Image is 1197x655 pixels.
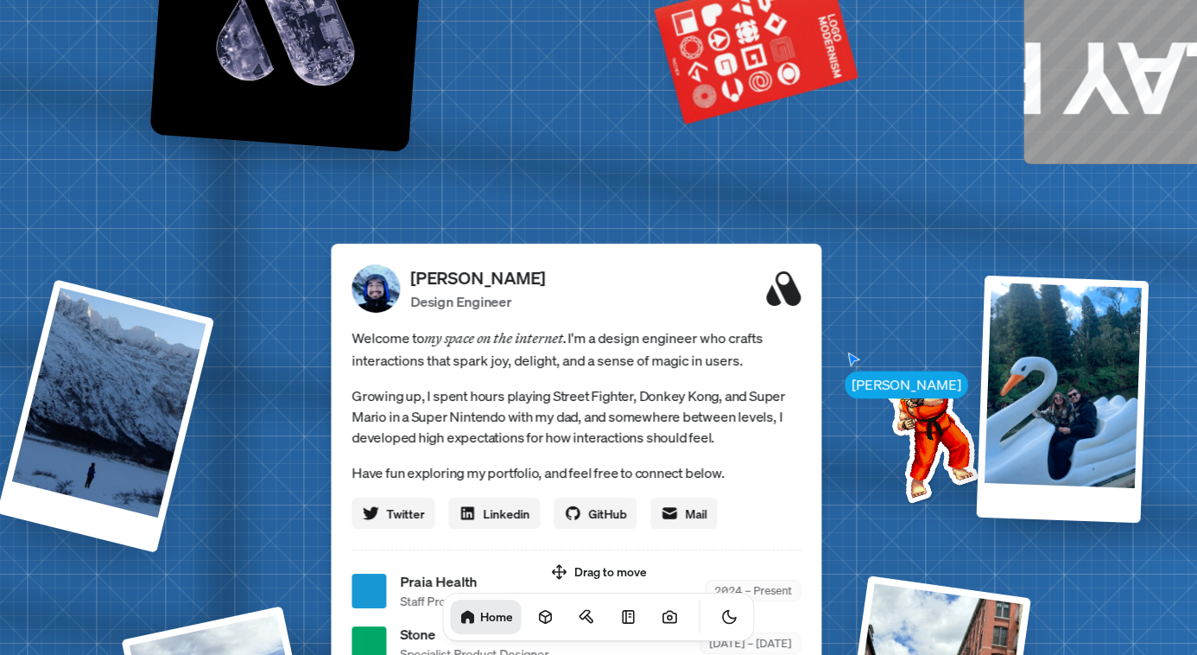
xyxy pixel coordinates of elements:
[480,608,513,625] h1: Home
[351,385,801,448] p: Growing up, I spent hours playing Street Fighter, Donkey Kong, and Super Mario in a Super Nintend...
[410,291,545,312] p: Design Engineer
[712,600,747,634] button: Toggle Theme
[483,505,529,523] span: Linkedin
[351,264,400,313] img: Profile Picture
[554,498,636,529] a: GitHub
[351,461,801,484] p: Have fun exploring my portfolio, and feel free to connect below.
[451,600,522,634] a: Home
[386,505,424,523] span: Twitter
[400,592,522,610] span: Staff Product Designer
[351,498,434,529] a: Twitter
[685,505,706,523] span: Mail
[842,347,1016,521] img: Profile example
[448,498,540,529] a: Linkedin
[424,329,567,347] em: my space on the internet.
[705,580,801,601] div: 2024 – Present
[351,327,801,372] span: Welcome to I'm a design engineer who crafts interactions that spark joy, delight, and a sense of ...
[410,265,545,291] p: [PERSON_NAME]
[700,633,801,654] div: [DATE] – [DATE]
[400,624,548,645] span: Stone
[588,505,626,523] span: GitHub
[400,571,522,592] span: Praia Health
[650,498,717,529] a: Mail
